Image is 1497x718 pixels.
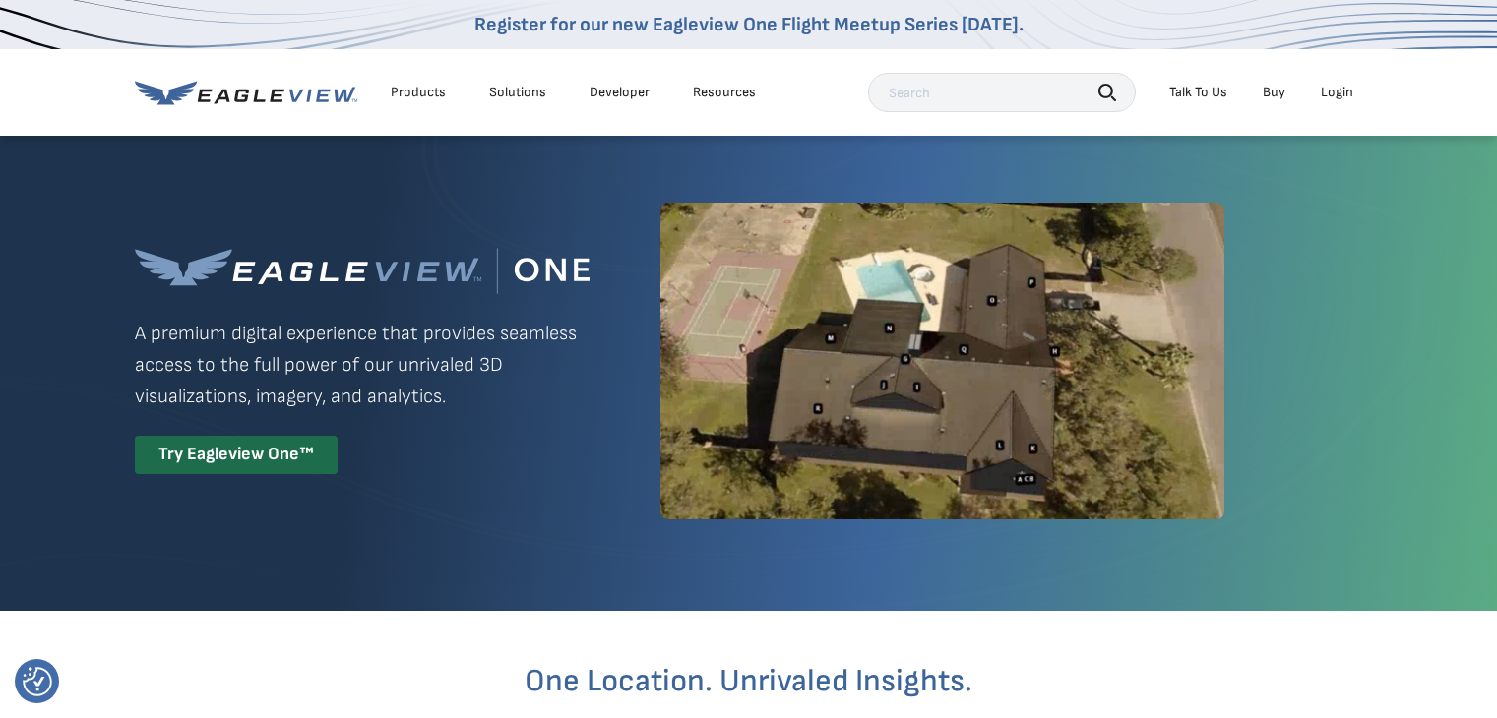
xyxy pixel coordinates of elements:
[23,667,52,696] img: Revisit consent button
[474,13,1024,36] a: Register for our new Eagleview One Flight Meetup Series [DATE].
[23,667,52,696] button: Consent Preferences
[868,73,1136,112] input: Search
[489,84,546,101] div: Solutions
[1321,84,1353,101] div: Login
[135,248,590,294] img: Eagleview One™
[135,318,590,412] p: A premium digital experience that provides seamless access to the full power of our unrivaled 3D ...
[693,84,756,101] div: Resources
[1169,84,1227,101] div: Talk To Us
[391,84,446,101] div: Products
[590,84,650,101] a: Developer
[135,436,338,474] div: Try Eagleview One™
[150,666,1348,697] h2: One Location. Unrivaled Insights.
[1263,84,1285,101] a: Buy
